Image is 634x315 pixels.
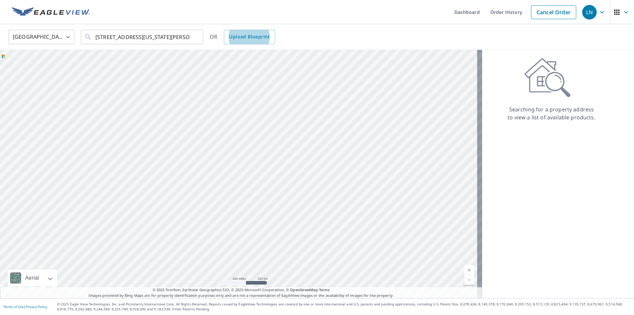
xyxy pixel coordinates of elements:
div: Aerial [8,270,57,286]
a: Privacy Policy [26,304,47,309]
a: Current Level 5, Zoom In [464,265,474,275]
a: Cancel Order [531,5,576,19]
a: Current Level 5, Zoom Out [464,275,474,285]
span: Upload Blueprint [229,33,269,41]
p: © 2025 Eagle View Technologies, Inc. and Pictometry International Corp. All Rights Reserved. Repo... [57,302,631,312]
a: OpenStreetMap [290,287,318,292]
a: Terms of Use [3,304,24,309]
p: Searching for a property address to view a list of available products. [507,105,596,121]
div: [GEOGRAPHIC_DATA] [8,28,74,46]
div: Aerial [23,270,41,286]
div: OR [210,30,275,44]
p: | [3,305,47,309]
input: Search by address or latitude-longitude [95,28,190,46]
img: EV Logo [12,7,90,17]
span: © 2025 TomTom, Earthstar Geographics SIO, © 2025 Microsoft Corporation, © [153,287,330,293]
div: LN [582,5,597,20]
a: Upload Blueprint [224,30,275,44]
a: Terms [319,287,330,292]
